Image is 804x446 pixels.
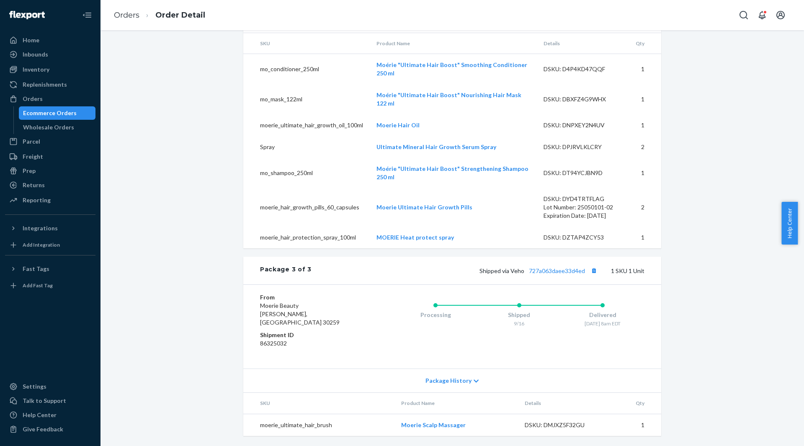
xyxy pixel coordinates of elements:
[23,65,49,74] div: Inventory
[260,265,312,276] div: Package 3 of 3
[260,339,360,348] dd: 86325032
[23,95,43,103] div: Orders
[537,33,629,54] th: Details
[5,380,95,393] a: Settings
[529,267,585,274] a: 727a063daee33d4ed
[781,202,798,245] button: Help Center
[243,414,394,436] td: moerie_ultimate_hair_brush
[629,33,661,54] th: Qty
[243,84,370,114] td: mo_mask_122ml
[155,10,205,20] a: Order Detail
[5,48,95,61] a: Inbounds
[370,33,537,54] th: Product Name
[19,106,96,120] a: Ecommerce Orders
[477,320,561,327] div: 9/16
[23,282,53,289] div: Add Fast Tag
[629,114,661,136] td: 1
[588,265,599,276] button: Copy tracking number
[772,7,789,23] button: Open account menu
[518,393,610,414] th: Details
[9,11,45,19] img: Flexport logo
[23,196,51,204] div: Reporting
[23,397,66,405] div: Talk to Support
[5,193,95,207] a: Reporting
[243,188,370,227] td: moerie_hair_growth_pills_60_capsules
[243,114,370,136] td: moerie_ultimate_hair_growth_oil_100ml
[376,91,521,107] a: Moérie "Ultimate Hair Boost" Nourishing Hair Mask 122 ml
[5,423,95,436] button: Give Feedback
[479,267,599,274] span: Shipped via Veho
[107,3,212,28] ol: breadcrumbs
[23,50,48,59] div: Inbounds
[544,143,622,151] div: DSKU: DPJRVLKLCRY
[5,78,95,91] a: Replenishments
[23,36,39,44] div: Home
[754,7,770,23] button: Open notifications
[5,135,95,148] a: Parcel
[401,421,466,428] a: Moerie Scalp Massager
[23,382,46,391] div: Settings
[544,233,622,242] div: DSKU: DZTAP4ZCY53
[23,425,63,433] div: Give Feedback
[376,121,420,129] a: Moerie Hair Oil
[610,414,661,436] td: 1
[23,167,36,175] div: Prep
[243,393,394,414] th: SKU
[5,178,95,192] a: Returns
[735,7,752,23] button: Open Search Box
[5,262,95,276] button: Fast Tags
[629,227,661,248] td: 1
[544,95,622,103] div: DSKU: DBXFZ4G9WHX
[5,63,95,76] a: Inventory
[477,311,561,319] div: Shipped
[19,121,96,134] a: Wholesale Orders
[5,222,95,235] button: Integrations
[23,411,57,419] div: Help Center
[243,54,370,85] td: mo_conditioner_250ml
[376,234,454,241] a: MOERIE Heat protect spray
[79,7,95,23] button: Close Navigation
[114,10,139,20] a: Orders
[23,241,60,248] div: Add Integration
[544,195,622,203] div: DSKU: DYD4TRTFLAG
[23,152,43,161] div: Freight
[376,143,496,150] a: Ultimate Mineral Hair Growth Serum Spray
[23,123,74,131] div: Wholesale Orders
[544,211,622,220] div: Expiration Date: [DATE]
[629,54,661,85] td: 1
[425,376,472,385] span: Package History
[312,265,644,276] div: 1 SKU 1 Unit
[23,137,40,146] div: Parcel
[243,33,370,54] th: SKU
[5,92,95,106] a: Orders
[629,136,661,158] td: 2
[5,164,95,178] a: Prep
[5,150,95,163] a: Freight
[376,61,527,77] a: Moérie "Ultimate Hair Boost" Smoothing Conditioner 250 ml
[394,393,518,414] th: Product Name
[23,181,45,189] div: Returns
[561,311,644,319] div: Delivered
[5,34,95,47] a: Home
[561,320,644,327] div: [DATE] 8am EDT
[525,421,603,429] div: DSKU: DMJXZ5F32GU
[260,293,360,302] dt: From
[23,224,58,232] div: Integrations
[544,65,622,73] div: DSKU: D4P4KD47QQF
[5,279,95,292] a: Add Fast Tag
[394,311,477,319] div: Processing
[629,84,661,114] td: 1
[260,331,360,339] dt: Shipment ID
[243,136,370,158] td: Spray
[544,121,622,129] div: DSKU: DNPXEY2N4UV
[23,109,77,117] div: Ecommerce Orders
[544,203,622,211] div: Lot Number: 25050101-02
[243,158,370,188] td: mo_shampoo_250ml
[376,204,472,211] a: Moerie Ultimate Hair Growth Pills
[610,393,661,414] th: Qty
[5,394,95,407] a: Talk to Support
[629,188,661,227] td: 2
[23,265,49,273] div: Fast Tags
[629,158,661,188] td: 1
